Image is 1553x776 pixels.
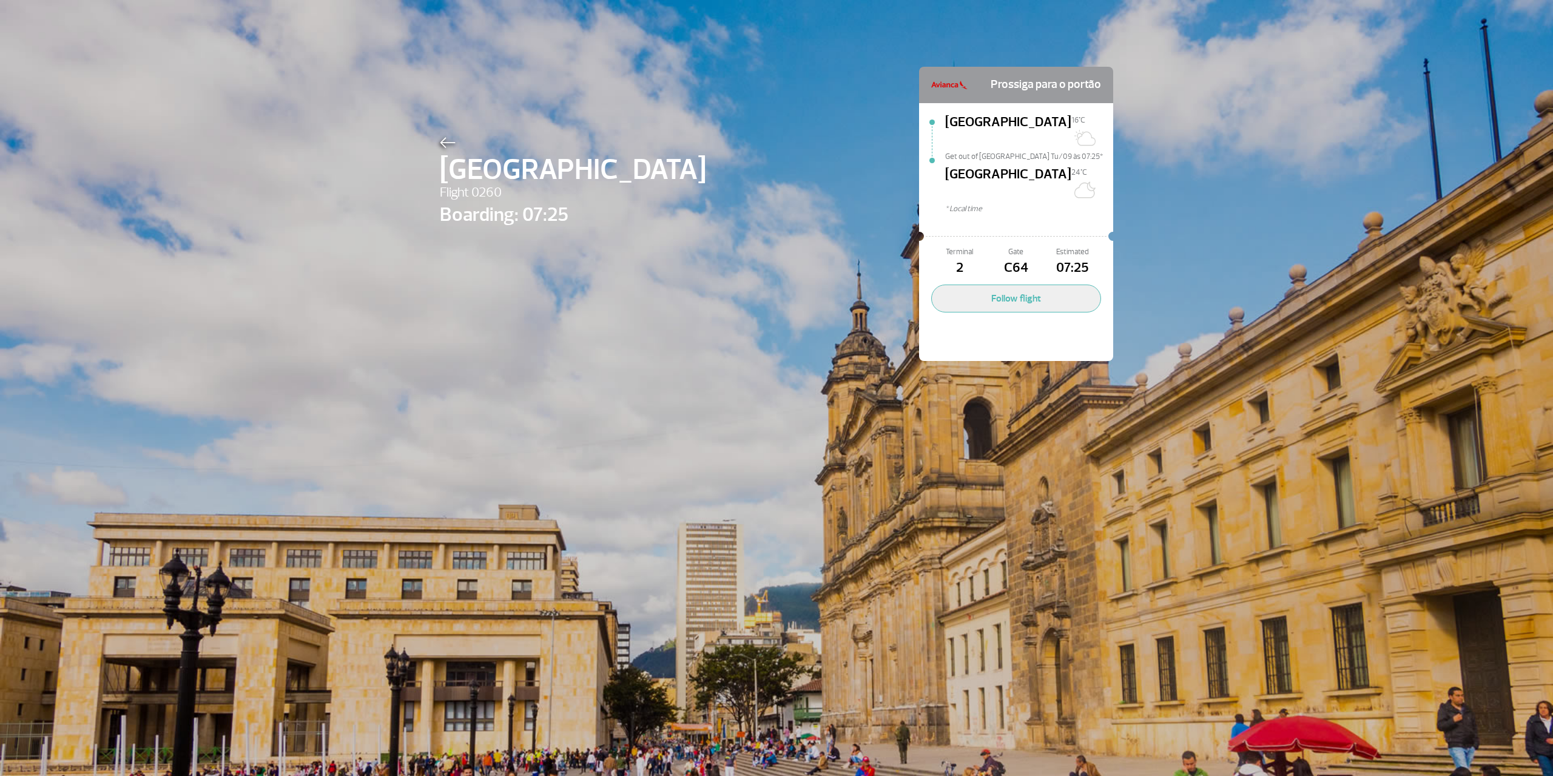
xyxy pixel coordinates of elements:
span: C64 [988,258,1044,278]
span: Estimated [1045,246,1101,258]
img: Céu limpo [1071,178,1096,202]
span: 07:25 [1045,258,1101,278]
span: Boarding: 07:25 [440,200,706,229]
span: [GEOGRAPHIC_DATA] [945,112,1071,151]
span: Prossiga para o portão [991,73,1101,97]
span: Flight 0260 [440,183,706,203]
img: Nevoeiro [1071,126,1096,150]
button: Follow flight [931,285,1101,312]
span: Gate [988,246,1044,258]
span: [GEOGRAPHIC_DATA] [440,148,706,192]
span: 16°C [1071,115,1085,125]
span: 24°C [1071,167,1087,177]
span: [GEOGRAPHIC_DATA] [945,164,1071,203]
span: 2 [931,258,988,278]
span: * Local time [945,203,1113,215]
span: Terminal [931,246,988,258]
span: Get out of [GEOGRAPHIC_DATA] Tu/09 às 07:25* [945,151,1113,160]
